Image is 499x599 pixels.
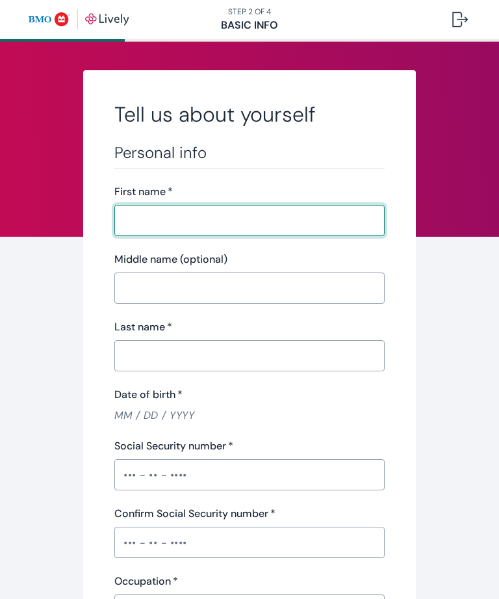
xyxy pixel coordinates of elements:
[29,9,129,30] img: Lively
[114,506,275,522] label: Confirm Social Security number
[114,462,385,488] input: ••• - •• - ••••
[114,574,178,589] label: Occupation
[114,408,385,423] input: MM / DD / YYYY
[114,252,227,267] label: Middle name (optional)
[114,101,385,127] h2: Tell us about yourself
[114,184,173,200] label: First name
[114,319,172,335] label: Last name
[114,143,385,163] h3: Personal info
[114,387,183,403] label: Date of birth
[114,529,385,555] input: ••• - •• - ••••
[114,438,233,454] label: Social Security number
[442,4,478,35] button: Log out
